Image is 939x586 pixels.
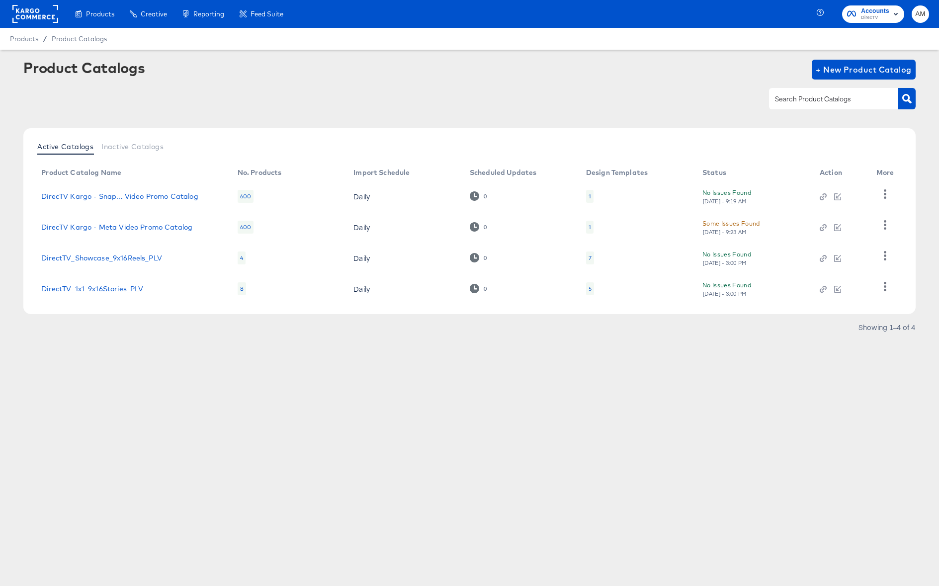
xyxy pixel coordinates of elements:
div: 0 [483,285,487,292]
a: DirecTV Kargo - Meta Video Promo Catalog [41,223,192,231]
input: Search Product Catalogs [773,93,879,105]
a: DirectTV_Showcase_9x16Reels_PLV [41,254,162,262]
div: 1 [586,190,594,203]
button: AccountsDirecTV [842,5,904,23]
th: Status [694,165,812,181]
button: Some Issues Found[DATE] - 9:23 AM [702,218,760,236]
div: Design Templates [586,168,648,176]
span: DirecTV [861,14,889,22]
div: Showing 1–4 of 4 [858,324,916,331]
a: Product Catalogs [52,35,107,43]
th: More [868,165,906,181]
td: Daily [345,273,462,304]
td: Daily [345,212,462,243]
span: AM [916,8,925,20]
div: Import Schedule [353,168,410,176]
span: + New Product Catalog [816,63,912,77]
td: Daily [345,181,462,212]
span: Feed Suite [251,10,283,18]
a: DirectTV_1x1_9x16Stories_PLV [41,285,143,293]
div: Product Catalog Name [41,168,121,176]
div: 0 [470,222,487,232]
span: / [38,35,52,43]
span: Active Catalogs [37,143,93,151]
div: 600 [238,221,254,234]
div: 0 [483,193,487,200]
div: 0 [470,191,487,201]
div: 5 [586,282,594,295]
div: 8 [238,282,246,295]
span: Inactive Catalogs [101,143,164,151]
div: 1 [589,223,591,231]
div: 0 [470,284,487,293]
div: [DATE] - 9:23 AM [702,229,747,236]
span: Products [10,35,38,43]
button: + New Product Catalog [812,60,916,80]
div: 600 [238,190,254,203]
div: 1 [586,221,594,234]
span: Accounts [861,6,889,16]
div: 7 [586,251,594,264]
div: Product Catalogs [23,60,145,76]
div: 0 [483,254,487,261]
div: No. Products [238,168,282,176]
span: Creative [141,10,167,18]
div: 0 [483,224,487,231]
span: Reporting [193,10,224,18]
span: Products [86,10,114,18]
div: 4 [238,251,246,264]
div: Scheduled Updates [470,168,537,176]
div: 1 [589,192,591,200]
td: Daily [345,243,462,273]
div: 0 [470,253,487,262]
div: 5 [589,285,592,293]
a: DirecTV Kargo - Snap... Video Promo Catalog [41,192,198,200]
button: AM [912,5,929,23]
div: Some Issues Found [702,218,760,229]
div: 7 [589,254,592,262]
th: Action [812,165,868,181]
